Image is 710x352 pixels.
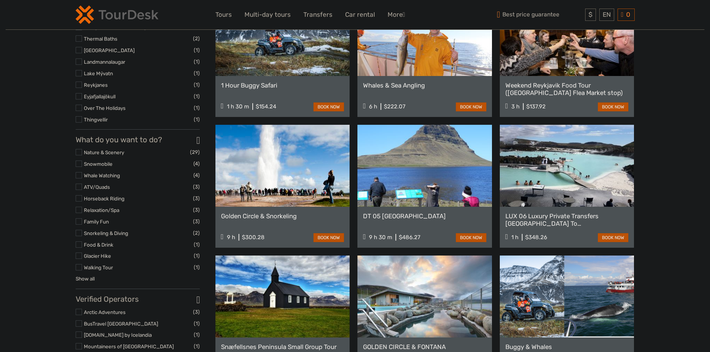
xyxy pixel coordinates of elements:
[193,217,200,226] span: (3)
[76,135,200,144] h3: What do you want to do?
[456,102,486,111] a: book now
[84,172,120,178] a: Whale Watching
[221,343,344,351] a: Snæfellsnes Peninsula Small Group Tour
[84,36,117,42] a: Thermal Baths
[363,212,486,220] a: DT 05 [GEOGRAPHIC_DATA]
[190,148,200,156] span: (29)
[244,9,291,20] a: Multi-day tours
[193,159,200,168] span: (4)
[84,332,152,338] a: [DOMAIN_NAME] by Icelandia
[505,343,629,351] a: Buggy & Whales
[193,229,200,237] span: (2)
[227,103,249,110] span: 1 h 30 m
[84,149,124,155] a: Nature & Scenery
[193,183,200,191] span: (3)
[588,11,593,18] span: $
[495,9,584,21] span: Best price guarantee
[194,240,200,249] span: (1)
[193,194,200,203] span: (3)
[526,103,546,110] div: $137.92
[363,82,486,89] a: Whales & Sea Angling
[194,57,200,66] span: (1)
[84,47,135,53] a: [GEOGRAPHIC_DATA]
[84,253,111,259] a: Glacier Hike
[194,69,200,77] span: (1)
[345,9,375,20] a: Car rental
[505,82,629,97] a: Weekend Reykjavik Food Tour ([GEOGRAPHIC_DATA] Flea Market stop)
[384,103,406,110] div: $222.07
[599,9,614,21] div: EN
[194,92,200,101] span: (1)
[194,319,200,328] span: (1)
[84,196,124,202] a: Horseback Riding
[303,9,332,20] a: Transfers
[84,207,119,213] a: Relaxation/Spa
[456,233,486,242] a: book now
[193,171,200,180] span: (4)
[194,46,200,54] span: (1)
[84,161,113,167] a: Snowmobile
[313,102,344,111] a: book now
[399,234,420,241] div: $486.27
[525,234,547,241] div: $348.26
[511,234,518,241] span: 1 h
[84,105,126,111] a: Over The Holidays
[194,263,200,272] span: (1)
[242,234,265,241] div: $300.28
[511,103,520,110] span: 3 h
[625,11,631,18] span: 0
[221,212,344,220] a: Golden Circle & Snorkeling
[194,80,200,89] span: (1)
[76,295,200,304] h3: Verified Operators
[84,117,108,123] a: Thingvellir
[194,330,200,339] span: (1)
[221,82,344,89] a: 1 Hour Buggy Safari
[84,59,125,65] a: Landmannalaugar
[84,82,108,88] a: Reykjanes
[84,93,116,99] a: Eyjafjallajökull
[369,103,377,110] span: 6 h
[84,219,109,225] a: Family Fun
[505,212,629,228] a: LUX 06 Luxury Private Transfers [GEOGRAPHIC_DATA] To [GEOGRAPHIC_DATA]
[84,309,126,315] a: Arctic Adventures
[84,343,174,349] a: Mountaineers of [GEOGRAPHIC_DATA]
[84,230,128,236] a: Snorkeling & Diving
[194,104,200,112] span: (1)
[227,234,235,241] span: 9 h
[84,264,113,270] a: Walking Tour
[256,103,276,110] div: $154.24
[194,115,200,124] span: (1)
[84,70,113,76] a: Lake Mývatn
[598,102,628,111] a: book now
[84,242,113,248] a: Food & Drink
[84,321,158,327] a: BusTravel [GEOGRAPHIC_DATA]
[388,9,405,20] a: More
[313,233,344,242] a: book now
[193,308,200,316] span: (3)
[215,9,232,20] a: Tours
[369,234,392,241] span: 9 h 30 m
[76,6,158,24] img: 120-15d4194f-c635-41b9-a512-a3cb382bfb57_logo_small.png
[76,276,95,282] a: Show all
[598,233,628,242] a: book now
[194,251,200,260] span: (1)
[194,342,200,351] span: (1)
[84,184,110,190] a: ATV/Quads
[193,34,200,43] span: (2)
[193,206,200,214] span: (3)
